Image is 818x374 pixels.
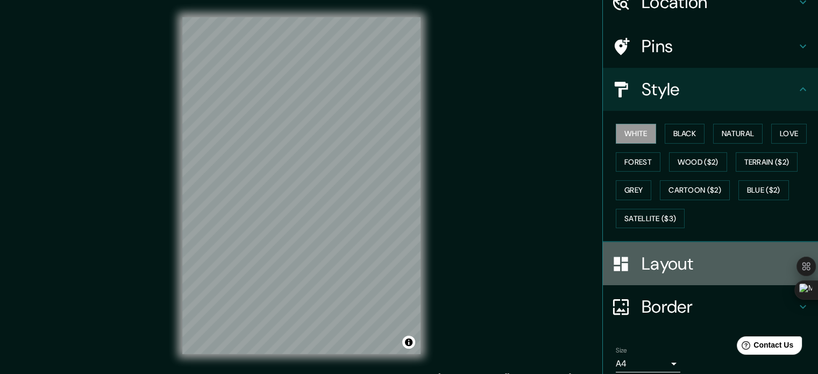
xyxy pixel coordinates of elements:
div: A4 [616,355,680,372]
button: Grey [616,180,651,200]
div: Pins [603,25,818,68]
button: Blue ($2) [738,180,789,200]
button: Cartoon ($2) [660,180,730,200]
button: Natural [713,124,763,144]
h4: Layout [642,253,796,274]
div: Border [603,285,818,328]
button: Love [771,124,807,144]
h4: Style [642,79,796,100]
button: Terrain ($2) [736,152,798,172]
div: Layout [603,242,818,285]
div: Style [603,68,818,111]
button: White [616,124,656,144]
button: Wood ($2) [669,152,727,172]
button: Black [665,124,705,144]
iframe: Help widget launcher [722,332,806,362]
button: Toggle attribution [402,336,415,349]
canvas: Map [182,17,421,354]
label: Size [616,346,627,355]
h4: Border [642,296,796,317]
h4: Pins [642,36,796,57]
button: Forest [616,152,660,172]
button: Satellite ($3) [616,209,685,229]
